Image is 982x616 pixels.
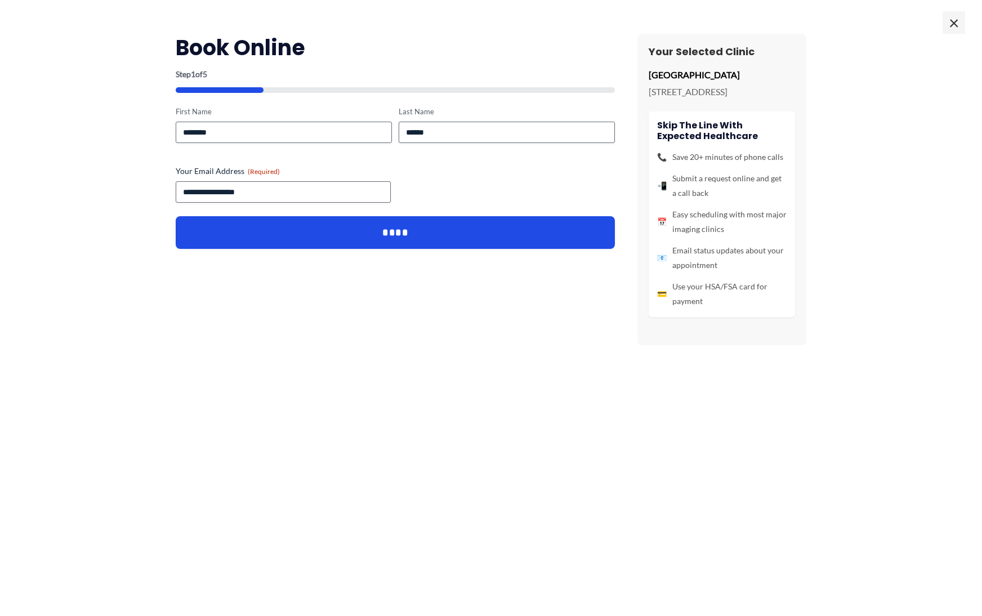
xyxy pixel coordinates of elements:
[943,11,965,34] span: ×
[649,83,795,100] p: [STREET_ADDRESS]
[176,106,392,117] label: First Name
[191,69,195,79] span: 1
[657,120,787,141] h4: Skip the line with Expected Healthcare
[203,69,207,79] span: 5
[657,243,787,273] li: Email status updates about your appointment
[176,34,615,61] h2: Book Online
[176,70,615,78] p: Step of
[657,279,787,309] li: Use your HSA/FSA card for payment
[657,215,667,229] span: 📅
[657,178,667,193] span: 📲
[657,207,787,236] li: Easy scheduling with most major imaging clinics
[176,166,615,177] label: Your Email Address
[248,167,280,176] span: (Required)
[657,251,667,265] span: 📧
[399,106,615,117] label: Last Name
[657,150,667,164] span: 📞
[657,287,667,301] span: 💳
[649,66,795,83] p: [GEOGRAPHIC_DATA]
[657,171,787,200] li: Submit a request online and get a call back
[657,150,787,164] li: Save 20+ minutes of phone calls
[649,45,795,58] h3: Your Selected Clinic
